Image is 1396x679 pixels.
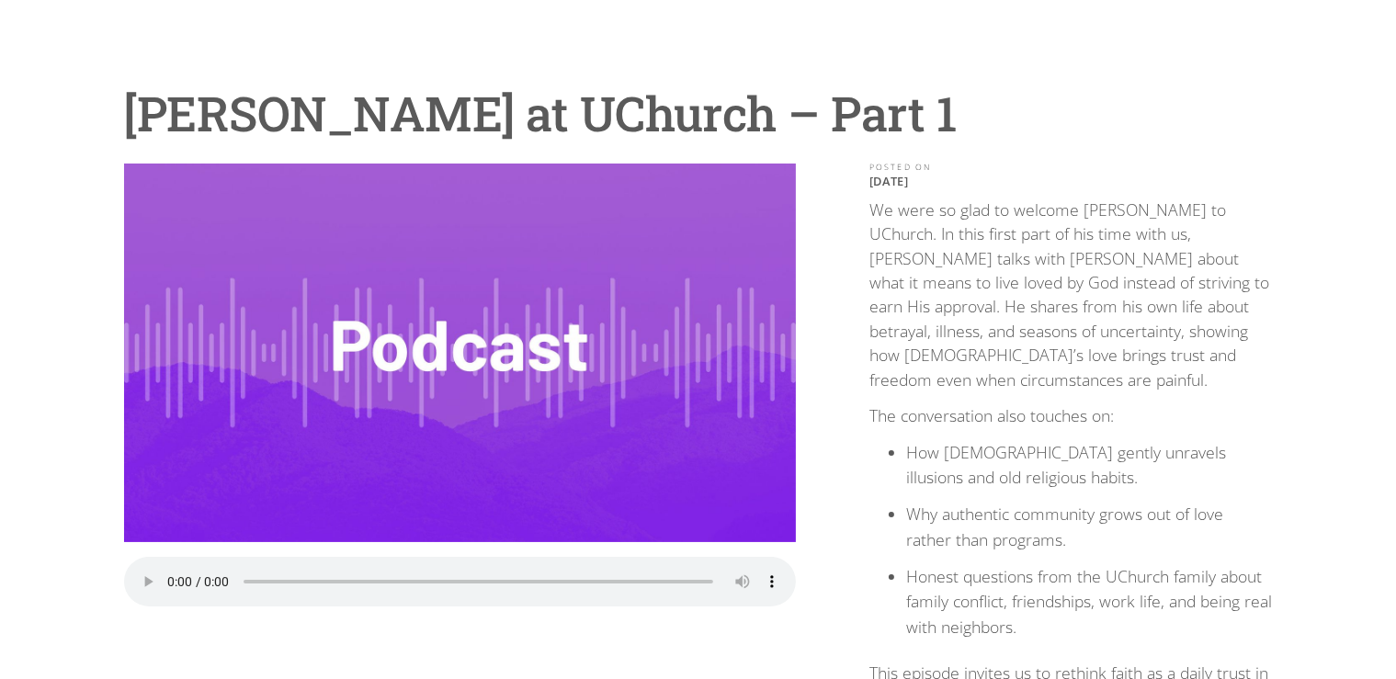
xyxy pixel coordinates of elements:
li: How [DEMOGRAPHIC_DATA] gently unravels illusions and old religious habits. [906,440,1273,491]
li: Why authentic community grows out of love rather than programs. [906,502,1273,552]
div: POSTED ON [869,164,1273,172]
p: We were so glad to welcome [PERSON_NAME] to UChurch. In this first part of his time with us, [PER... [869,198,1273,391]
li: Honest questions from the UChurch family about family conflict, friendships, work life, and being... [906,564,1273,639]
h1: [PERSON_NAME] at UChurch – Part 1 [124,87,1273,140]
img: Wayne Jacobsen at UChurch – Part 1 [124,164,796,541]
p: The conversation also touches on: [869,403,1273,427]
audio: Your browser does not support the audio element. [124,557,796,606]
p: [DATE] [869,174,1273,188]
